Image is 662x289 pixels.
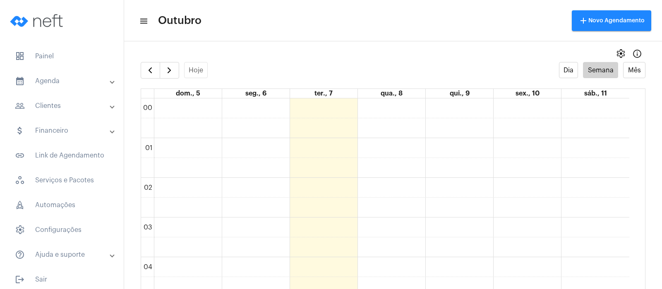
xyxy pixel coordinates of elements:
div: 04 [142,263,154,271]
mat-expansion-panel-header: sidenav iconAjuda e suporte [5,245,124,265]
button: Semana [583,62,618,78]
span: Serviços e Pacotes [8,170,115,190]
mat-icon: add [578,16,588,26]
mat-icon: sidenav icon [15,150,25,160]
span: sidenav icon [15,175,25,185]
button: Info [629,45,645,62]
mat-panel-title: Financeiro [15,126,110,136]
span: sidenav icon [15,200,25,210]
a: 8 de outubro de 2025 [379,89,404,98]
div: 02 [142,184,154,191]
a: 10 de outubro de 2025 [514,89,541,98]
a: 7 de outubro de 2025 [313,89,334,98]
button: settings [612,45,629,62]
button: Próximo Semana [160,62,179,79]
span: sidenav icon [15,225,25,235]
span: Outubro [158,14,201,27]
span: sidenav icon [15,51,25,61]
span: settings [616,49,626,59]
button: Semana Anterior [141,62,160,79]
mat-panel-title: Agenda [15,76,110,86]
mat-expansion-panel-header: sidenav iconClientes [5,96,124,116]
span: Configurações [8,220,115,240]
button: Hoje [184,62,208,78]
a: 6 de outubro de 2025 [244,89,268,98]
mat-expansion-panel-header: sidenav iconAgenda [5,71,124,91]
mat-icon: sidenav icon [15,275,25,284]
mat-icon: sidenav icon [15,250,25,260]
button: Mês [623,62,645,78]
a: 9 de outubro de 2025 [448,89,471,98]
mat-panel-title: Ajuda e suporte [15,250,110,260]
mat-panel-title: Clientes [15,101,110,111]
mat-icon: sidenav icon [139,16,147,26]
a: 5 de outubro de 2025 [174,89,202,98]
mat-expansion-panel-header: sidenav iconFinanceiro [5,121,124,141]
a: 11 de outubro de 2025 [583,89,609,98]
mat-icon: sidenav icon [15,76,25,86]
mat-icon: sidenav icon [15,101,25,111]
mat-icon: Info [632,49,642,59]
span: Painel [8,46,115,66]
button: Novo Agendamento [572,10,651,31]
mat-icon: sidenav icon [15,126,25,136]
span: Novo Agendamento [578,18,645,24]
div: 03 [142,224,154,231]
button: Dia [559,62,578,78]
span: Automações [8,195,115,215]
div: 01 [144,144,154,152]
div: 00 [142,104,154,112]
img: logo-neft-novo-2.png [7,4,69,37]
span: Link de Agendamento [8,146,115,165]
